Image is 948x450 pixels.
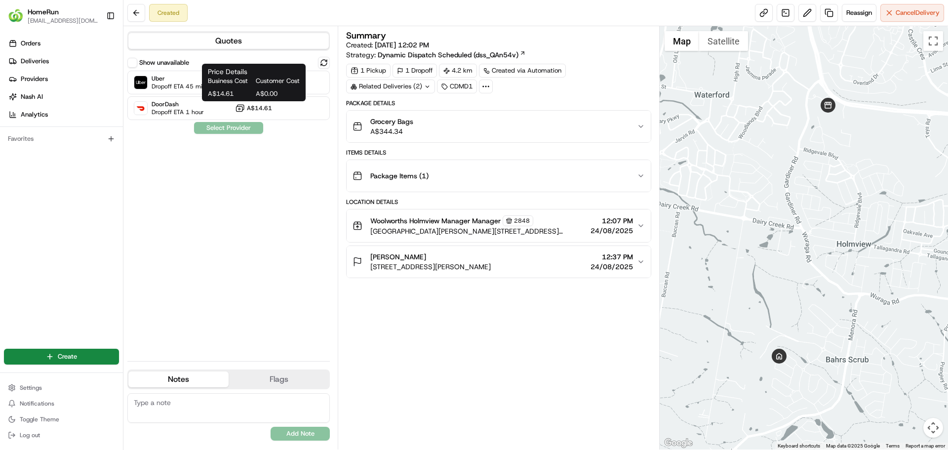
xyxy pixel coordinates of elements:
[375,41,429,49] span: [DATE] 12:02 PM
[4,397,119,410] button: Notifications
[923,418,943,438] button: Map camera controls
[378,50,518,60] span: Dynamic Dispatch Scheduled (dss_QAn54v)
[208,89,252,98] span: A$14.61
[208,77,252,85] span: Business Cost
[20,415,59,423] span: Toggle Theme
[880,4,944,22] button: CancelDelivery
[699,31,748,51] button: Show satellite imagery
[4,412,119,426] button: Toggle Theme
[896,8,940,17] span: Cancel Delivery
[4,107,123,123] a: Analytics
[21,110,48,119] span: Analytics
[4,428,119,442] button: Log out
[247,104,272,112] span: A$14.61
[4,53,123,69] a: Deliveries
[591,252,633,262] span: 12:37 PM
[134,102,147,115] img: DoorDash
[4,349,119,365] button: Create
[20,431,40,439] span: Log out
[370,216,501,226] span: Woolworths Holmview Manager Manager
[346,64,391,78] div: 1 Pickup
[346,80,435,93] div: Related Deliveries (2)
[256,77,300,85] span: Customer Cost
[152,100,204,108] span: DoorDash
[4,4,102,28] button: HomeRunHomeRun[EMAIL_ADDRESS][DOMAIN_NAME]
[235,103,272,113] button: A$14.61
[346,99,651,107] div: Package Details
[346,149,651,157] div: Items Details
[139,58,189,67] label: Show unavailable
[662,437,695,450] img: Google
[439,64,477,78] div: 4.2 km
[378,50,526,60] a: Dynamic Dispatch Scheduled (dss_QAn54v)
[591,226,633,236] span: 24/08/2025
[134,76,147,89] img: Uber
[346,198,651,206] div: Location Details
[370,252,426,262] span: [PERSON_NAME]
[662,437,695,450] a: Open this area in Google Maps (opens a new window)
[846,8,872,17] span: Reassign
[256,89,300,98] span: A$0.00
[906,443,945,449] a: Report a map error
[28,17,98,25] button: [EMAIL_ADDRESS][DOMAIN_NAME]
[152,75,217,82] span: Uber
[28,7,59,17] button: HomeRun
[842,4,876,22] button: Reassign
[514,217,530,225] span: 2848
[479,64,566,78] a: Created via Automation
[21,92,43,101] span: Nash AI
[778,443,820,450] button: Keyboard shortcuts
[347,111,650,142] button: Grocery BagsA$344.34
[4,381,119,395] button: Settings
[346,40,429,50] span: Created:
[21,75,48,83] span: Providers
[128,33,329,49] button: Quotes
[4,71,123,87] a: Providers
[370,226,586,236] span: [GEOGRAPHIC_DATA][PERSON_NAME][STREET_ADDRESS][PERSON_NAME][GEOGRAPHIC_DATA]
[346,50,526,60] div: Strategy:
[21,39,40,48] span: Orders
[393,64,437,78] div: 1 Dropoff
[208,67,300,77] h1: Price Details
[229,371,329,387] button: Flags
[665,31,699,51] button: Show street map
[8,8,24,24] img: HomeRun
[58,352,77,361] span: Create
[437,80,477,93] div: CDMD1
[128,371,229,387] button: Notes
[152,82,217,90] span: Dropoff ETA 45 minutes
[4,89,123,105] a: Nash AI
[370,126,413,136] span: A$344.34
[591,262,633,272] span: 24/08/2025
[370,262,491,272] span: [STREET_ADDRESS][PERSON_NAME]
[4,36,123,51] a: Orders
[346,31,386,40] h3: Summary
[4,131,119,147] div: Favorites
[20,384,42,392] span: Settings
[347,209,650,242] button: Woolworths Holmview Manager Manager2848[GEOGRAPHIC_DATA][PERSON_NAME][STREET_ADDRESS][PERSON_NAME...
[591,216,633,226] span: 12:07 PM
[923,31,943,51] button: Toggle fullscreen view
[370,117,413,126] span: Grocery Bags
[826,443,880,449] span: Map data ©2025 Google
[347,160,650,192] button: Package Items (1)
[347,246,650,278] button: [PERSON_NAME][STREET_ADDRESS][PERSON_NAME]12:37 PM24/08/2025
[370,171,429,181] span: Package Items ( 1 )
[886,443,900,449] a: Terms (opens in new tab)
[21,57,49,66] span: Deliveries
[20,400,54,408] span: Notifications
[152,108,204,116] span: Dropoff ETA 1 hour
